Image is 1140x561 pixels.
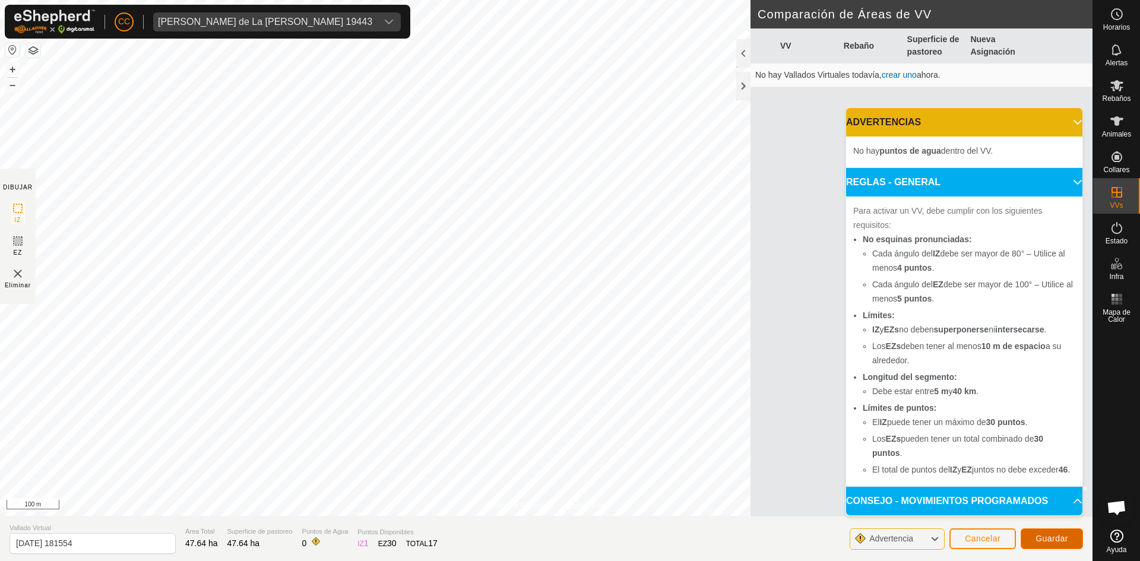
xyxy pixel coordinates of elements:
span: CONSEJO - MOVIMIENTOS PROGRAMADOS [846,494,1048,508]
span: Área Total [185,527,218,537]
b: Límites de puntos: [863,403,936,413]
li: El total de puntos del y juntos no debe exceder . [872,462,1075,477]
span: Eliminar [5,281,31,290]
a: Chat abierto [1099,490,1135,525]
b: intersecarse [995,325,1044,334]
div: EZ [378,537,397,550]
span: Estado [1106,237,1128,245]
button: Restablecer Mapa [5,43,20,57]
span: 0 [302,538,307,548]
p-accordion-header: REGLAS - GENERAL [846,168,1082,196]
a: Contáctenos [568,500,607,511]
b: 40 km [952,386,976,396]
button: + [5,62,20,77]
span: No hay dentro del VV. [853,146,993,156]
span: Para activar un VV, debe cumplir con los siguientes requisitos: [853,206,1043,230]
span: Mapa de Calor [1096,309,1137,323]
span: Ayuda [1107,546,1127,553]
span: 30 [387,538,397,548]
span: Collares [1103,166,1129,173]
div: [PERSON_NAME] de La [PERSON_NAME] 19443 [158,17,372,27]
th: VV [775,28,839,64]
span: Horarios [1103,24,1130,31]
p-accordion-header: ADVERTENCIAS [846,108,1082,137]
span: Puntos de Agua [302,527,349,537]
b: IZ [872,325,879,334]
a: crear uno [882,70,917,80]
span: Guardar [1035,534,1068,543]
p-accordion-header: CONSEJO - MOVIMIENTOS PROGRAMADOS [846,487,1082,515]
b: 4 puntos [897,263,932,272]
span: Vallado Virtual [9,523,176,533]
li: Los pueden tener un total combinado de . [872,432,1075,460]
span: VVs [1110,202,1123,209]
th: Superficie de pastoreo [902,28,966,64]
span: Jose Manuel Olivera de La Vega 19443 [153,12,377,31]
span: Superficie de pastoreo [227,527,293,537]
span: Advertencia [869,534,913,543]
a: Política de Privacidad [485,500,553,511]
b: Longitud del segmento: [863,372,957,382]
li: Los deben tener al menos a su alrededor. [872,339,1075,367]
span: 47.64 ha [227,538,260,548]
img: VV [11,267,25,281]
b: IZ [950,465,957,474]
b: EZs [886,341,901,351]
th: Nueva Asignación [965,28,1029,64]
b: 10 m de espacio [981,341,1046,351]
b: 5 puntos [897,294,932,303]
span: EZ [14,248,23,257]
b: Límites: [863,310,895,320]
th: Rebaño [839,28,902,64]
img: Logo Gallagher [14,9,95,34]
div: DIBUJAR [3,183,33,192]
span: Animales [1102,131,1131,138]
b: 30 puntos [986,417,1025,427]
td: No hay Vallados Virtuales todavía, ahora. [750,64,1092,87]
span: Cancelar [965,534,1000,543]
li: El puede tener un máximo de . [872,415,1075,429]
div: TOTAL [406,537,438,550]
span: ADVERTENCIAS [846,115,921,129]
li: Cada ángulo del debe ser mayor de 80° – Utilice al menos . [872,246,1075,275]
button: Guardar [1021,528,1083,549]
a: Ayuda [1093,525,1140,558]
span: Rebaños [1102,95,1130,102]
p-accordion-content: REGLAS - GENERAL [846,196,1082,486]
span: Alertas [1106,59,1128,66]
b: 5 m [934,386,948,396]
span: CC [118,15,130,28]
button: – [5,78,20,92]
b: EZs [886,434,901,443]
li: y no deben ni . [872,322,1075,337]
button: Capas del Mapa [26,43,40,58]
b: No esquinas pronunciadas: [863,234,972,244]
b: puntos de agua [879,146,940,156]
b: superponerse [934,325,989,334]
li: Debe estar entre y . [872,384,1075,398]
span: 17 [428,538,438,548]
button: Cancelar [949,528,1016,549]
span: 1 [364,538,369,548]
div: dropdown trigger [377,12,401,31]
span: 47.64 ha [185,538,218,548]
b: EZs [883,325,899,334]
b: EZ [933,280,943,289]
span: Infra [1109,273,1123,280]
b: 46 [1059,465,1068,474]
li: Cada ángulo del debe ser mayor de 100° – Utilice al menos . [872,277,1075,306]
p-accordion-content: ADVERTENCIAS [846,137,1082,167]
h2: Comparación de Áreas de VV [758,7,1092,21]
div: IZ [357,537,368,550]
span: Puntos Disponibles [357,527,438,537]
span: IZ [15,215,21,224]
b: IZ [879,417,886,427]
b: EZ [961,465,972,474]
b: IZ [933,249,940,258]
span: REGLAS - GENERAL [846,175,940,189]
